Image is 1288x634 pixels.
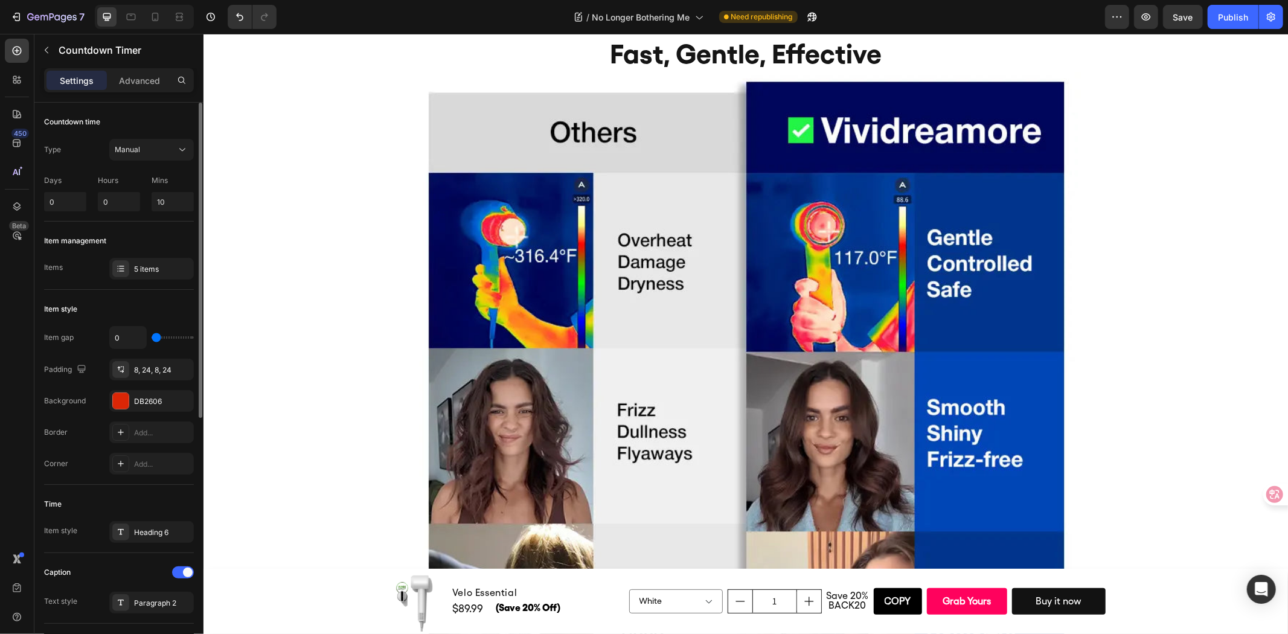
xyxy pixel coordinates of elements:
div: Heading 6 [134,527,191,538]
button: Publish [1208,5,1258,29]
button: Manual [109,139,194,161]
button: Grab Yours [723,554,804,581]
input: Auto [110,327,146,348]
p: Mins [152,175,194,186]
div: Open Intercom Messenger [1247,575,1276,604]
button: Save [1163,5,1203,29]
button: increment [594,556,618,579]
div: Add... [134,427,191,438]
div: Buy it now [832,559,878,577]
span: Manual [115,145,140,154]
div: $89.99 [248,566,291,583]
span: Save [1173,12,1193,22]
p: Countdown Timer [59,43,189,57]
div: Undo/Redo [228,5,277,29]
div: Item gap [44,332,74,343]
p: 7 [79,10,85,24]
p: Days [44,175,86,186]
button: 7 [5,5,90,29]
div: Item style [44,525,77,536]
div: Corner [44,458,68,469]
div: Text style [44,596,77,607]
button: Copy [670,554,719,581]
p: Settings [60,74,94,87]
div: Time [44,499,62,510]
span: / [587,11,590,24]
div: 8, 24, 8, 24 [134,365,191,376]
button: Buy it now [809,554,902,581]
div: Item style [44,304,77,315]
div: Items [44,262,63,273]
iframe: Design area [203,34,1288,634]
span: BACK20 [626,566,663,577]
h1: Velo Essential [248,551,421,568]
div: Type [44,144,61,155]
input: quantity [549,556,593,579]
div: 5 items [134,264,191,275]
div: DB2606 [134,396,191,407]
div: Copy [681,559,708,577]
div: Background [44,395,86,406]
p: Advanced [119,74,160,87]
div: Grab Yours [739,559,787,577]
div: Border [44,427,68,438]
div: Countdown time [44,117,100,127]
p: Hours [98,175,140,186]
div: Beta [9,221,29,231]
div: 450 [11,129,29,138]
div: Item management [44,235,106,246]
button: decrement [525,556,549,579]
div: Padding [44,362,89,378]
div: Paragraph 2 [134,598,191,609]
span: Need republishing [731,11,793,22]
p: (Save 20% Off) [292,566,420,583]
span: Save 20% [623,556,665,568]
span: No Longer Bothering Me [592,11,690,24]
div: Add... [134,459,191,470]
div: Publish [1218,11,1248,24]
div: Caption [44,567,71,578]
